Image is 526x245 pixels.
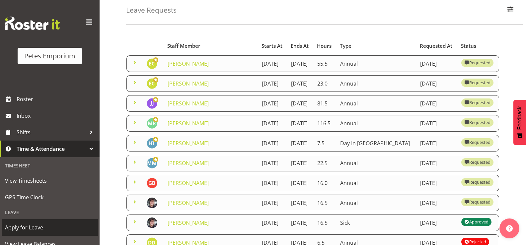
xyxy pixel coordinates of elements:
[258,75,287,92] td: [DATE]
[416,95,457,112] td: [DATE]
[336,214,416,231] td: Sick
[313,75,336,92] td: 23.0
[2,159,98,172] div: Timesheet
[287,115,313,132] td: [DATE]
[258,214,287,231] td: [DATE]
[147,158,157,168] img: mandy-mosley3858.jpg
[258,115,287,132] td: [DATE]
[287,155,313,171] td: [DATE]
[168,219,209,226] a: [PERSON_NAME]
[258,135,287,152] td: [DATE]
[317,42,332,50] div: Hours
[147,98,157,109] img: janelle-jonkers702.jpg
[5,176,95,186] span: View Timesheets
[336,75,416,92] td: Annual
[313,135,336,152] td: 7.5
[503,3,517,18] button: Filter Employees
[513,100,526,145] button: Feedback - Show survey
[126,6,177,14] h4: Leave Requests
[416,55,457,72] td: [DATE]
[17,144,86,154] span: Time & Attendance
[416,214,457,231] td: [DATE]
[258,55,287,72] td: [DATE]
[464,118,490,126] div: Requested
[464,158,490,166] div: Requested
[464,98,490,106] div: Requested
[313,175,336,191] td: 16.0
[336,195,416,211] td: Annual
[168,159,209,167] a: [PERSON_NAME]
[258,155,287,171] td: [DATE]
[262,42,283,50] div: Starts At
[464,59,490,67] div: Requested
[147,78,157,89] img: emma-croft7499.jpg
[506,225,513,232] img: help-xxl-2.png
[464,198,490,206] div: Requested
[313,214,336,231] td: 16.5
[147,178,157,188] img: gillian-byford11184.jpg
[168,80,209,87] a: [PERSON_NAME]
[313,115,336,132] td: 116.5
[313,155,336,171] td: 22.5
[287,135,313,152] td: [DATE]
[258,95,287,112] td: [DATE]
[2,219,98,236] a: Apply for Leave
[313,195,336,211] td: 16.5
[336,115,416,132] td: Annual
[416,115,457,132] td: [DATE]
[2,206,98,219] div: Leave
[167,42,254,50] div: Staff Member
[287,75,313,92] td: [DATE]
[147,198,157,208] img: michelle-whaleb4506e5af45ffd00a26cc2b6420a9100.png
[464,218,488,226] div: Approved
[168,120,209,127] a: [PERSON_NAME]
[168,140,209,147] a: [PERSON_NAME]
[416,155,457,171] td: [DATE]
[461,42,495,50] div: Status
[147,217,157,228] img: michelle-whaleb4506e5af45ffd00a26cc2b6420a9100.png
[147,58,157,69] img: emma-croft7499.jpg
[168,179,209,187] a: [PERSON_NAME]
[464,138,490,146] div: Requested
[258,175,287,191] td: [DATE]
[147,118,157,129] img: melanie-richardson713.jpg
[336,55,416,72] td: Annual
[287,95,313,112] td: [DATE]
[147,138,157,149] img: helena-tomlin701.jpg
[313,55,336,72] td: 55.5
[416,135,457,152] td: [DATE]
[24,51,75,61] div: Petes Emporium
[287,214,313,231] td: [DATE]
[287,175,313,191] td: [DATE]
[416,175,457,191] td: [DATE]
[336,135,416,152] td: Day In [GEOGRAPHIC_DATA]
[464,79,490,87] div: Requested
[464,178,490,186] div: Requested
[517,106,523,130] span: Feedback
[287,55,313,72] td: [DATE]
[5,222,95,232] span: Apply for Leave
[5,192,95,202] span: GPS Time Clock
[5,17,60,30] img: Rosterit website logo
[291,42,309,50] div: Ends At
[2,172,98,189] a: View Timesheets
[168,100,209,107] a: [PERSON_NAME]
[336,175,416,191] td: Annual
[17,111,96,121] span: Inbox
[2,189,98,206] a: GPS Time Clock
[168,199,209,207] a: [PERSON_NAME]
[420,42,454,50] div: Requested At
[168,60,209,67] a: [PERSON_NAME]
[287,195,313,211] td: [DATE]
[17,94,96,104] span: Roster
[336,155,416,171] td: Annual
[416,195,457,211] td: [DATE]
[17,127,86,137] span: Shifts
[258,195,287,211] td: [DATE]
[416,75,457,92] td: [DATE]
[340,42,412,50] div: Type
[336,95,416,112] td: Annual
[313,95,336,112] td: 81.5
